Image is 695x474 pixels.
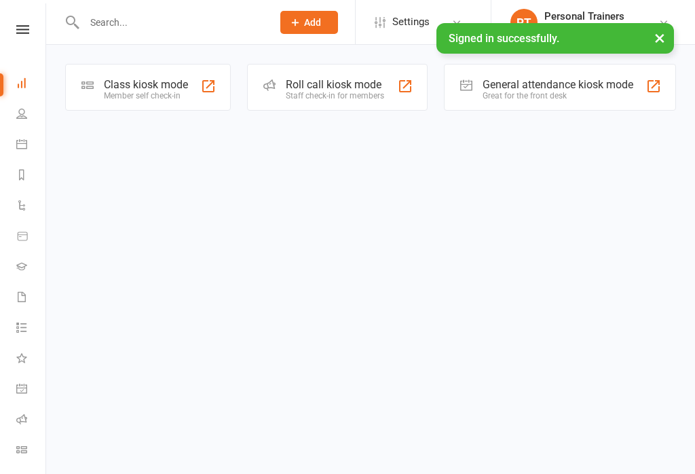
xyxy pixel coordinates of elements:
[16,161,47,192] a: Reports
[304,17,321,28] span: Add
[449,32,559,45] span: Signed in successfully.
[286,91,384,101] div: Staff check-in for members
[16,100,47,130] a: People
[483,78,633,91] div: General attendance kiosk mode
[16,222,47,253] a: Product Sales
[16,436,47,467] a: Class kiosk mode
[104,78,188,91] div: Class kiosk mode
[280,11,338,34] button: Add
[510,9,538,36] div: PT
[483,91,633,101] div: Great for the front desk
[16,405,47,436] a: Roll call kiosk mode
[16,69,47,100] a: Dashboard
[544,22,658,35] div: Bulldog Thai Boxing School
[16,130,47,161] a: Calendar
[286,78,384,91] div: Roll call kiosk mode
[544,10,658,22] div: Personal Trainers
[80,13,263,32] input: Search...
[16,344,47,375] a: What's New
[104,91,188,101] div: Member self check-in
[647,23,672,52] button: ×
[16,375,47,405] a: General attendance kiosk mode
[392,7,430,37] span: Settings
